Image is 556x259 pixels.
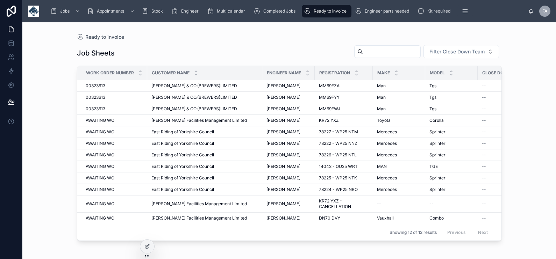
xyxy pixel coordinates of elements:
span: DN70 DVY [319,215,340,221]
a: [PERSON_NAME] & CO.(BREWERS)LIMITED [151,83,258,89]
a: [PERSON_NAME] & CO.(BREWERS)LIMITED [151,106,258,112]
a: Appointments [85,5,138,17]
span: Appointments [97,8,124,14]
a: [PERSON_NAME] [266,129,311,135]
a: AWAITING WO [86,201,143,207]
span: MM69FZA [319,83,340,89]
span: Mercedes [377,175,397,181]
a: -- [429,201,473,207]
a: Mercedes [377,187,421,192]
span: 00323613 [86,95,105,100]
a: Completed Jobs [251,5,300,17]
a: [PERSON_NAME] [266,118,311,123]
span: [PERSON_NAME] [266,164,300,169]
span: Sprinter [429,187,445,192]
span: AWAITING WO [86,152,114,158]
span: [PERSON_NAME] Facilities Management Limited [151,215,247,221]
a: East Riding of Yorkshire Council [151,152,258,158]
a: [PERSON_NAME] [266,152,311,158]
a: -- [482,129,533,135]
a: 78226 - WP25 NTL [319,152,369,158]
span: Mercedes [377,141,397,146]
span: [PERSON_NAME] [266,106,300,112]
span: [PERSON_NAME] & CO.(BREWERS)LIMITED [151,95,237,100]
span: Kit required [427,8,450,14]
a: AWAITING WO [86,118,143,123]
a: Man [377,83,421,89]
span: -- [482,83,486,89]
span: TGE [429,164,438,169]
a: [PERSON_NAME] [266,83,311,89]
h1: Job Sheets [77,48,115,58]
span: Vauxhall [377,215,394,221]
a: Vauxhall [377,215,421,221]
span: Ready to invoice [314,8,347,14]
span: [PERSON_NAME] [266,129,300,135]
span: Toyota [377,118,391,123]
a: -- [482,141,533,146]
a: Stock [140,5,168,17]
a: 00323613 [86,95,143,100]
span: Man [377,83,386,89]
span: [PERSON_NAME] [266,201,300,207]
a: Jobs [48,5,84,17]
span: East Riding of Yorkshire Council [151,164,214,169]
span: 00323613 [86,106,105,112]
span: East Riding of Yorkshire Council [151,187,214,192]
span: 78227 - WP25 NTM [319,129,358,135]
span: [PERSON_NAME] & CO.(BREWERS)LIMITED [151,106,237,112]
span: Engineer parts needed [365,8,409,14]
a: -- [482,118,533,123]
a: -- [482,215,533,221]
span: AWAITING WO [86,164,114,169]
a: -- [482,164,533,169]
span: [PERSON_NAME] Facilities Management Limited [151,118,247,123]
span: [PERSON_NAME] [266,215,300,221]
a: -- [482,152,533,158]
a: -- [377,201,421,207]
span: -- [482,118,486,123]
a: MM69FWJ [319,106,369,112]
span: KR72 YXZ [319,118,339,123]
a: Ready to invoice [77,34,124,40]
span: -- [429,201,434,207]
a: Multi calendar [205,5,250,17]
span: Work Order Number [86,70,134,76]
a: Engineer parts needed [353,5,414,17]
span: [PERSON_NAME] [266,175,300,181]
a: Tgs [429,95,473,100]
a: 00323613 [86,83,143,89]
a: [PERSON_NAME] Facilities Management Limited [151,201,258,207]
span: Customer Name [152,70,190,76]
span: -- [377,201,381,207]
span: -- [482,95,486,100]
span: MAN [377,164,387,169]
a: MM69FYY [319,95,369,100]
span: Man [377,106,386,112]
span: -- [482,201,486,207]
a: Mercedes [377,152,421,158]
span: Tgs [429,106,436,112]
span: AWAITING WO [86,215,114,221]
span: Corolla [429,118,444,123]
span: Sprinter [429,141,445,146]
a: Man [377,95,421,100]
a: Corolla [429,118,473,123]
span: AWAITING WO [86,129,114,135]
span: -- [482,215,486,221]
a: Sprinter [429,152,473,158]
a: -- [482,175,533,181]
span: Combo [429,215,444,221]
span: -- [482,152,486,158]
span: Engineer [181,8,199,14]
a: Combo [429,215,473,221]
a: [PERSON_NAME] [266,106,311,112]
span: [PERSON_NAME] [266,95,300,100]
a: AWAITING WO [86,129,143,135]
a: KR72 YXZ - CANCELLATION [319,198,369,209]
span: [PERSON_NAME] Facilities Management Limited [151,201,247,207]
a: Sprinter [429,187,473,192]
a: East Riding of Yorkshire Council [151,175,258,181]
a: Sprinter [429,129,473,135]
